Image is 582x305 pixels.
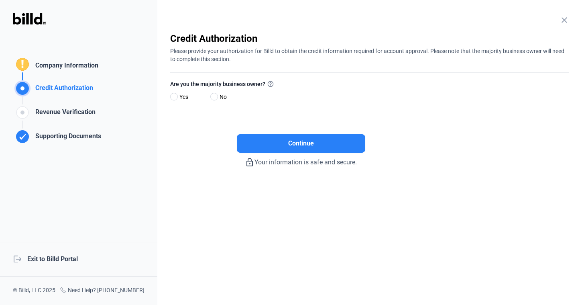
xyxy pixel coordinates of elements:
[170,153,431,167] div: Your information is safe and secure.
[560,15,569,25] mat-icon: close
[13,286,55,295] div: © Billd, LLC 2025
[176,92,188,102] span: Yes
[13,254,21,262] mat-icon: logout
[245,158,254,167] mat-icon: lock_outline
[32,83,93,96] div: Credit Authorization
[13,13,46,25] img: Billd Logo
[170,80,431,90] label: Are you the majority business owner?
[170,45,569,63] div: Please provide your authorization for Billd to obtain the credit information required for account...
[32,61,98,72] div: Company Information
[32,107,96,121] div: Revenue Verification
[170,32,569,45] div: Credit Authorization
[216,92,227,102] span: No
[288,139,314,148] span: Continue
[32,131,101,145] div: Supporting Documents
[60,286,144,295] div: Need Help? [PHONE_NUMBER]
[237,134,365,153] button: Continue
